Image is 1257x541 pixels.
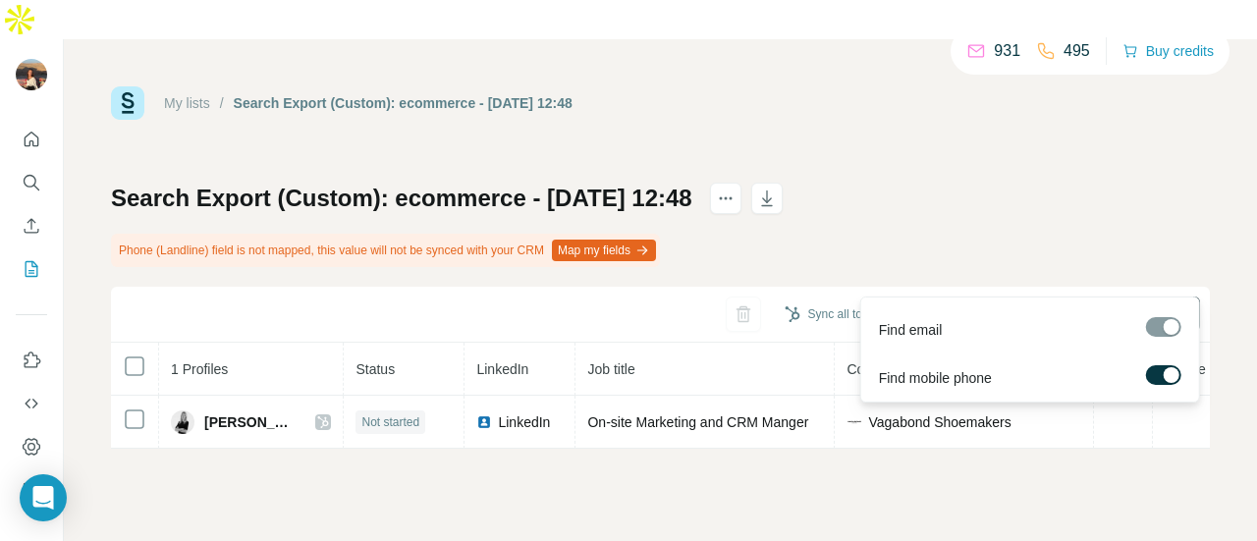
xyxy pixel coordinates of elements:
img: company-logo [847,414,862,430]
span: Mobile [1165,361,1205,377]
button: Sync all to HubSpot (1) [771,299,943,329]
div: Phone (Landline) field is not mapped, this value will not be synced with your CRM [111,234,660,267]
span: Find mobile phone [879,368,992,388]
span: Not started [361,413,419,431]
button: My lists [16,251,47,287]
span: On-site Marketing and CRM Manger [587,414,808,430]
button: Use Surfe API [16,386,47,421]
button: Search [16,165,47,200]
span: Status [355,361,395,377]
img: Avatar [171,410,194,434]
button: Dashboard [16,429,47,464]
span: [PERSON_NAME] [204,412,296,432]
button: Buy credits [1122,37,1214,65]
button: Use Surfe on LinkedIn [16,343,47,378]
img: Surfe Logo [111,86,144,120]
span: Find email [879,320,943,340]
button: Map my fields [552,240,656,261]
span: LinkedIn [476,361,528,377]
span: 1 Profiles [171,361,228,377]
span: LinkedIn [498,412,550,432]
span: Vagabond Shoemakers [868,412,1011,432]
p: 495 [1064,39,1090,63]
button: Feedback [16,472,47,508]
span: Company [847,361,905,377]
img: LinkedIn logo [476,414,492,430]
h1: Search Export (Custom): ecommerce - [DATE] 12:48 [111,183,692,214]
p: 931 [994,39,1020,63]
a: My lists [164,95,210,111]
span: Job title [587,361,634,377]
button: Enrich CSV [16,208,47,243]
img: Avatar [16,59,47,90]
div: Search Export (Custom): ecommerce - [DATE] 12:48 [234,93,573,113]
button: Quick start [16,122,47,157]
li: / [220,93,224,113]
div: Open Intercom Messenger [20,474,67,521]
button: actions [710,183,741,214]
